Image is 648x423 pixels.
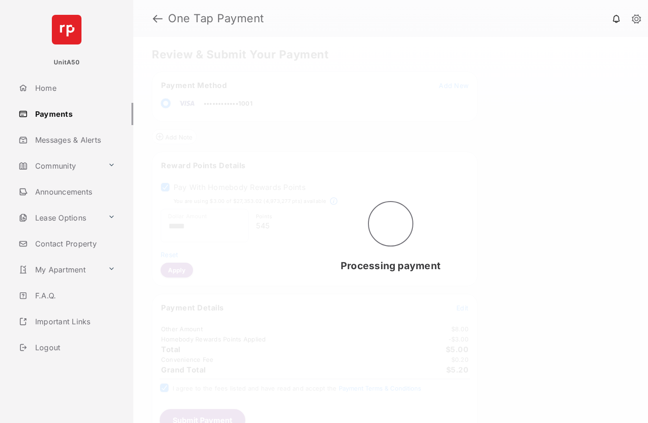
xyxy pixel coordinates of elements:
a: F.A.Q. [15,284,133,307]
a: Contact Property [15,233,133,255]
a: Announcements [15,181,133,203]
a: My Apartment [15,259,104,281]
a: Home [15,77,133,99]
a: Lease Options [15,207,104,229]
p: UnitA50 [54,58,80,67]
strong: One Tap Payment [168,13,264,24]
a: Logout [15,336,133,359]
a: Messages & Alerts [15,129,133,151]
a: Community [15,155,104,177]
a: Important Links [15,310,119,333]
img: svg+xml;base64,PHN2ZyB4bWxucz0iaHR0cDovL3d3dy53My5vcmcvMjAwMC9zdmciIHdpZHRoPSI2NCIgaGVpZ2h0PSI2NC... [52,15,81,44]
a: Payments [15,103,133,125]
span: Processing payment [341,260,441,271]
